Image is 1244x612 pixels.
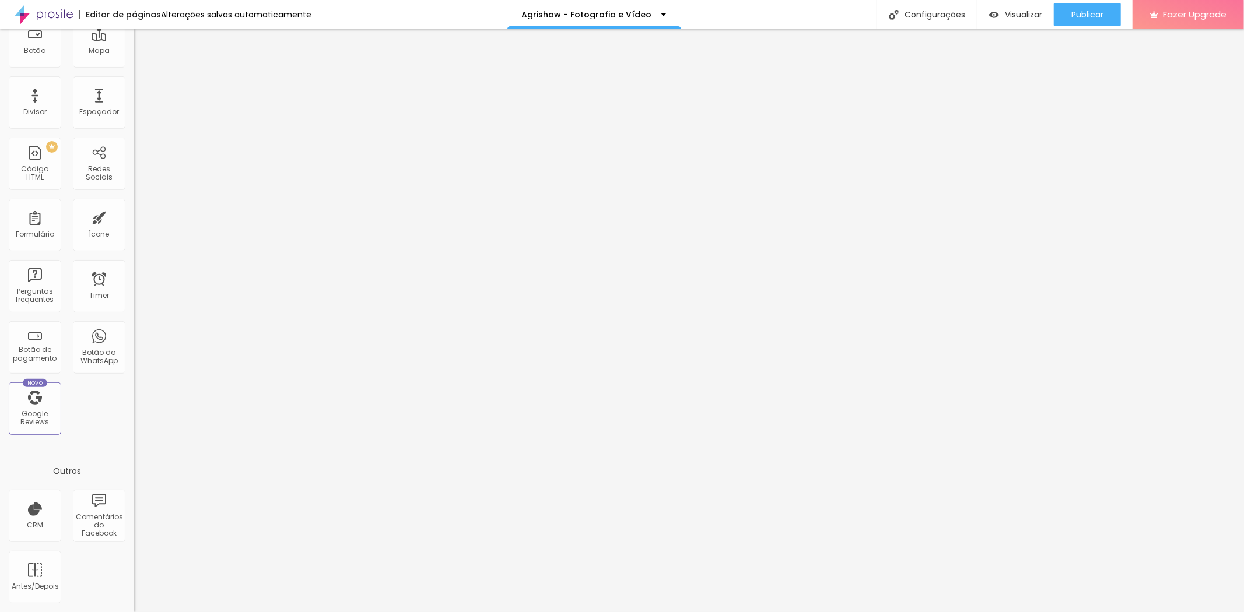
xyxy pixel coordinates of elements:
[12,410,58,427] div: Google Reviews
[76,349,122,365] div: Botão do WhatsApp
[12,346,58,363] div: Botão de pagamento
[134,29,1244,612] iframe: Editor
[89,291,109,300] div: Timer
[79,10,161,19] div: Editor de páginas
[1054,3,1121,26] button: Publicar
[989,10,999,20] img: view-1.svg
[89,47,110,55] div: Mapa
[76,165,122,182] div: Redes Sociais
[1163,9,1227,19] span: Fazer Upgrade
[1071,10,1103,19] span: Publicar
[12,287,58,304] div: Perguntas frequentes
[23,379,48,387] div: Novo
[977,3,1054,26] button: Visualizar
[161,10,311,19] div: Alterações salvas automaticamente
[23,108,47,116] div: Divisor
[522,10,652,19] p: Agrishow - Fotografia e Vídeo
[76,513,122,538] div: Comentários do Facebook
[16,230,54,238] div: Formulário
[12,582,58,590] div: Antes/Depois
[89,230,110,238] div: Ícone
[889,10,899,20] img: Icone
[1005,10,1042,19] span: Visualizar
[79,108,119,116] div: Espaçador
[24,47,46,55] div: Botão
[27,521,43,529] div: CRM
[12,165,58,182] div: Código HTML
